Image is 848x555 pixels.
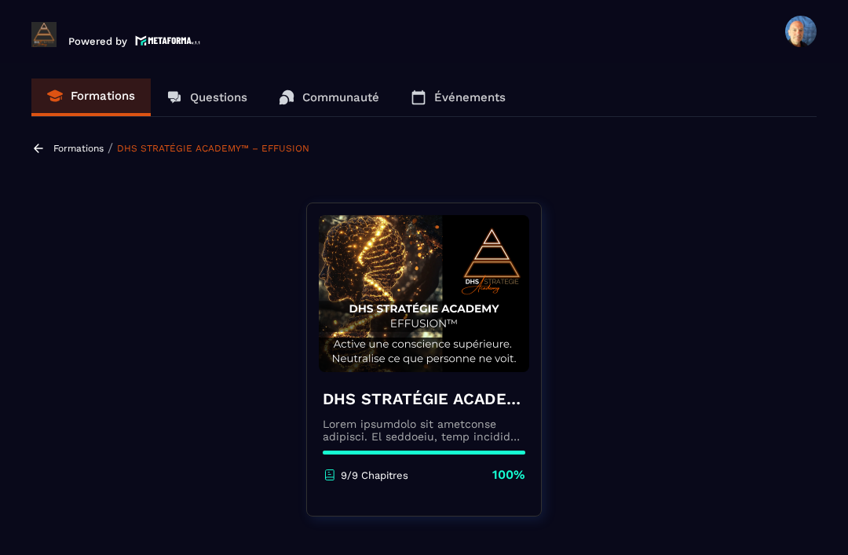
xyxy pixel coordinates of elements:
p: Communauté [302,90,379,104]
p: Powered by [68,35,127,47]
img: logo-branding [31,22,57,47]
span: / [108,141,113,155]
a: Formations [53,143,104,154]
a: Événements [395,79,521,116]
a: DHS STRATÉGIE ACADEMY™ – EFFUSION [117,143,309,154]
p: Événements [434,90,506,104]
a: Formations [31,79,151,116]
p: 100% [492,466,525,484]
a: Questions [151,79,263,116]
p: Lorem ipsumdolo sit ametconse adipisci. El seddoeiu, temp incidid utla et dolo ma aliqu enimadmi ... [323,418,525,443]
p: Formations [71,89,135,103]
img: logo [135,34,201,47]
p: Questions [190,90,247,104]
p: 9/9 Chapitres [341,469,408,481]
a: Communauté [263,79,395,116]
img: banner [319,215,529,372]
h4: DHS STRATÉGIE ACADEMY™ – EFFUSION [323,388,525,410]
